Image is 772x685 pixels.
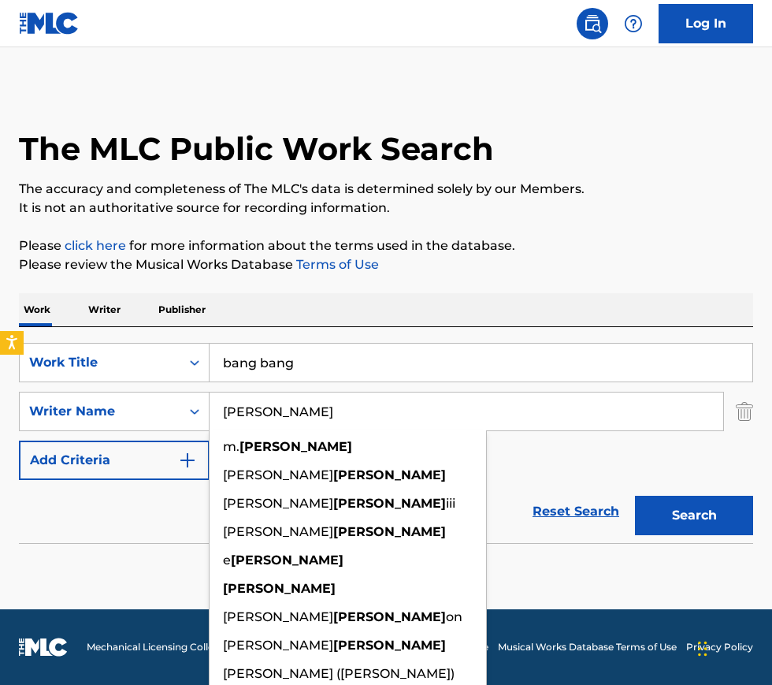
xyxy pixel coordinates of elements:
img: logo [19,638,68,657]
div: Drag [698,625,707,672]
strong: [PERSON_NAME] [333,638,446,653]
a: Privacy Policy [686,640,753,654]
span: on [446,609,462,624]
a: Log In [659,4,753,43]
strong: [PERSON_NAME] [231,553,343,568]
img: search [583,14,602,33]
img: 9d2ae6d4665cec9f34b9.svg [178,451,197,470]
strong: [PERSON_NAME] [333,609,446,624]
img: help [624,14,643,33]
p: Writer [84,293,125,326]
strong: [PERSON_NAME] [223,581,336,596]
strong: [PERSON_NAME] [333,496,446,511]
div: Help [618,8,649,39]
a: click here [65,238,126,253]
img: Delete Criterion [736,392,753,431]
button: Search [635,496,753,535]
p: The accuracy and completeness of The MLC's data is determined solely by our Members. [19,180,753,199]
span: m. [223,439,239,454]
h1: The MLC Public Work Search [19,129,494,169]
a: Public Search [577,8,608,39]
span: [PERSON_NAME] ([PERSON_NAME]) [223,666,455,681]
a: Terms of Use [293,257,379,272]
span: [PERSON_NAME] [223,638,333,653]
span: iii [446,496,455,511]
a: Reset Search [525,494,627,529]
span: [PERSON_NAME] [223,524,333,539]
strong: [PERSON_NAME] [239,439,352,454]
p: Publisher [154,293,210,326]
span: [PERSON_NAME] [223,467,333,482]
p: Please for more information about the terms used in the database. [19,236,753,255]
span: [PERSON_NAME] [223,496,333,511]
p: Please review the Musical Works Database [19,255,753,274]
a: Musical Works Database Terms of Use [498,640,677,654]
span: Mechanical Licensing Collective © 2025 [87,640,269,654]
button: Add Criteria [19,441,210,480]
span: e [223,553,231,568]
div: Writer Name [29,402,171,421]
img: MLC Logo [19,12,80,35]
form: Search Form [19,343,753,543]
strong: [PERSON_NAME] [333,524,446,539]
p: Work [19,293,55,326]
span: [PERSON_NAME] [223,609,333,624]
strong: [PERSON_NAME] [333,467,446,482]
div: Work Title [29,353,171,372]
p: It is not an authoritative source for recording information. [19,199,753,218]
iframe: Chat Widget [693,609,772,685]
